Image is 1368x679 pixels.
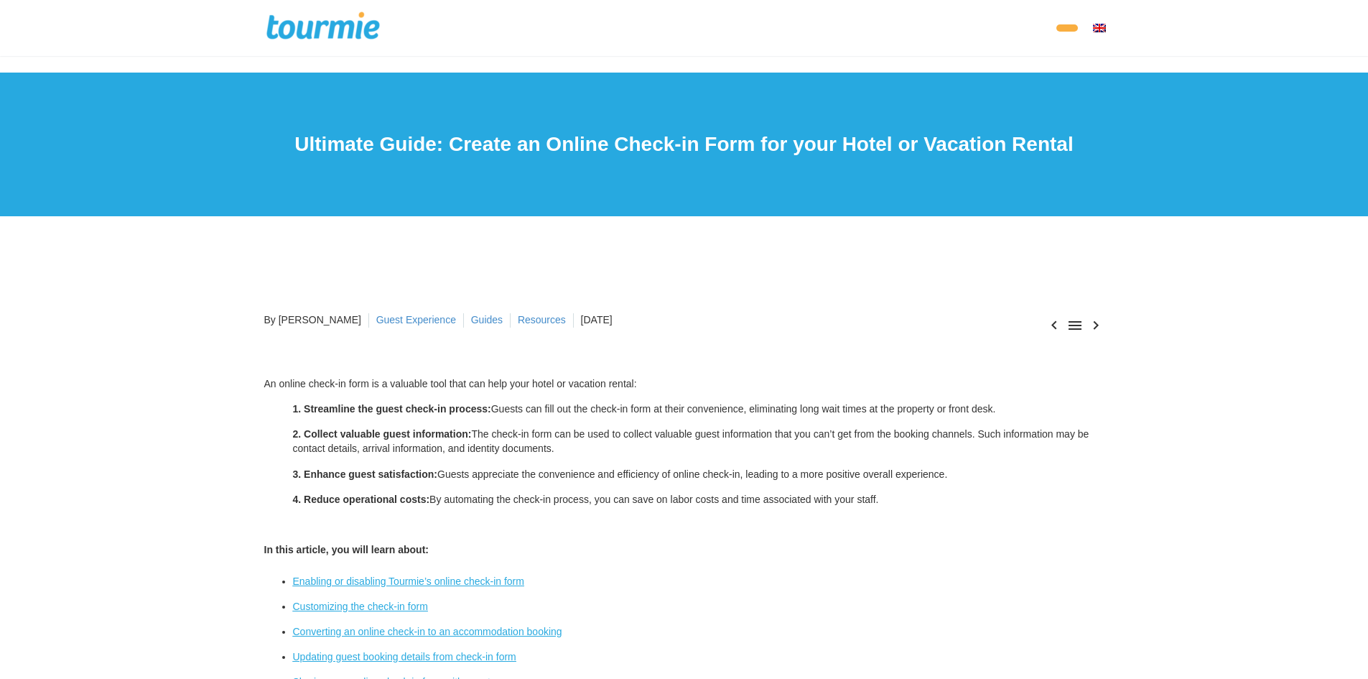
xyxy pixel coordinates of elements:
[293,601,428,612] a: Customizing the check-in form
[581,314,613,325] span: [DATE]
[1046,316,1063,334] span: Previous post
[1066,316,1084,334] a: 
[264,377,1104,392] p: An online check-in form is a valuable tool that can help your hotel or vacation rental:
[264,402,1104,417] p: Guests can fill out the check-in form at their convenience, eliminating long wait times at the pr...
[264,428,1104,456] p: The check-in form can be used to collect valuable guest information that you can’t get from the b...
[293,576,524,587] a: Enabling or disabling Tourmie’s online check-in form
[293,494,430,505] strong: 4. Reduce operational costs:
[293,651,516,662] a: Updating guest booking details from check-in form
[264,130,1104,159] h1: Ultimate Guide: Create an Online Check-in Form for your Hotel or Vacation Rental
[518,314,566,325] a: Resources
[264,314,361,325] span: By [PERSON_NAME]
[1087,316,1104,334] a: 
[293,403,491,415] strong: 1. Streamline the guest check-in process:
[293,428,472,440] strong: 2. Collect valuable guest information:
[293,468,438,480] strong: 3. Enhance guest satisfaction:
[1056,24,1078,32] a: Start for free
[264,544,429,555] strong: In this article, you will learn about:
[376,314,456,325] a: Guest Experience
[293,626,562,637] a: Converting an online check-in to an accommodation booking
[264,468,1104,482] p: Guests appreciate the convenience and efficiency of online check-in, leading to a more positive o...
[264,493,1104,507] p: By automating the check-in process, you can save on labor costs and time associated with your staff.
[1087,316,1104,334] span: Next post
[1046,316,1063,334] a: 
[471,314,503,325] a: Guides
